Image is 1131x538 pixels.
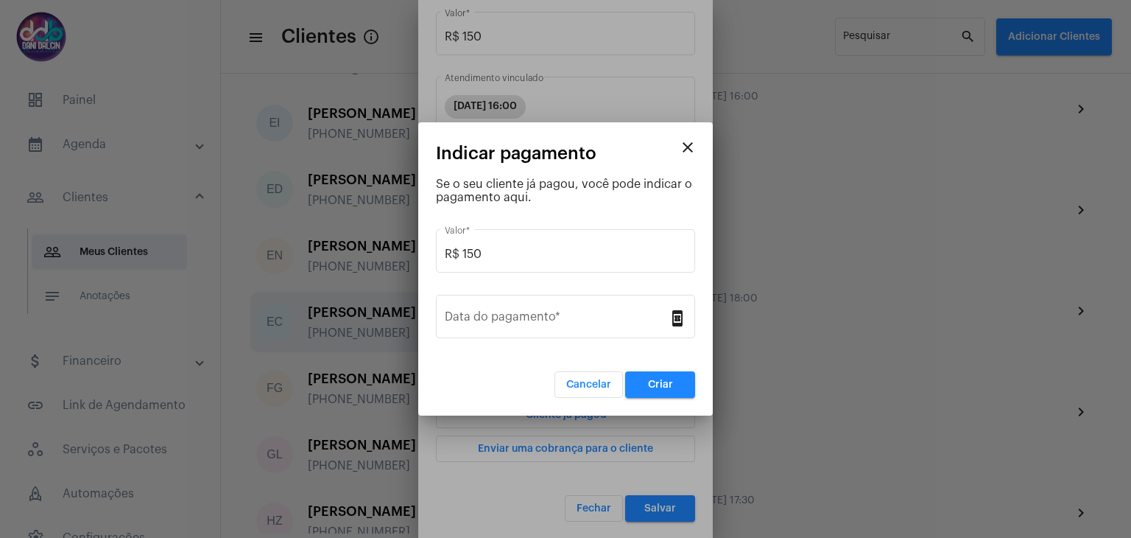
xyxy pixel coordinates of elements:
span: Criar [648,380,673,390]
button: Cancelar [554,371,623,398]
mat-icon: book_online [669,309,686,326]
span: Indicar pagamento [436,144,596,163]
div: Se o seu cliente já pagou, você pode indicar o pagamento aqui. [436,178,695,204]
button: Criar [625,371,695,398]
input: Valor [445,248,686,261]
mat-icon: close [679,139,697,156]
span: Cancelar [566,380,611,390]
